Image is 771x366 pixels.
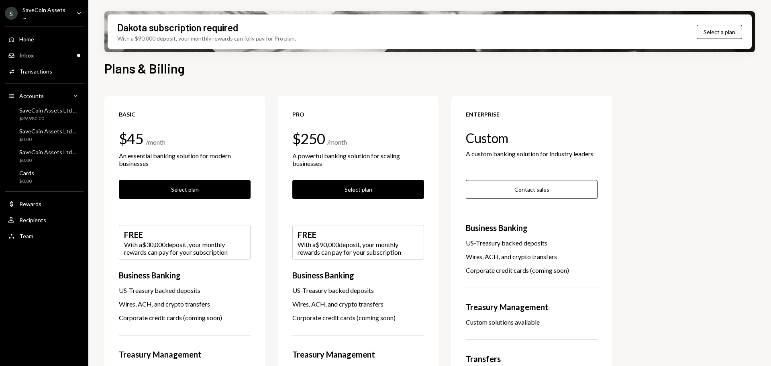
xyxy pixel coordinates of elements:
div: SaveCoin Assets ... [22,6,70,20]
a: Inbox [5,48,84,62]
h1: Plans & Billing [104,60,185,76]
div: Business Banking [119,269,251,281]
a: Home [5,32,84,46]
div: / month [327,138,347,147]
div: SaveCoin Assets Ltd ... [19,149,77,155]
div: Business Banking [292,269,424,281]
button: Select plan [292,180,424,199]
div: Basic [119,110,251,118]
a: SaveCoin Assets Ltd ...$0.00 [5,125,84,145]
div: $39,980.00 [19,115,77,122]
div: Enterprise [466,110,598,118]
div: $250 [292,131,325,147]
div: US-Treasury backed deposits [292,286,424,295]
div: $45 [119,131,143,147]
div: SaveCoin Assets Ltd ... [19,128,77,135]
div: With a $30,000 deposit, your monthly rewards can pay for your subscription [124,241,245,256]
div: SaveCoin Assets Ltd ... [19,107,77,114]
div: A custom banking solution for industry leaders [466,150,598,157]
div: Corporate credit cards (coming soon) [292,313,424,322]
div: Inbox [19,52,34,59]
a: Recipients [5,213,84,227]
div: Wires, ACH, and crypto transfers [292,300,424,309]
div: Treasury Management [119,348,251,360]
a: Team [5,229,84,243]
div: $0.00 [19,178,34,185]
div: Treasury Management [466,301,598,313]
a: SaveCoin Assets Ltd ...$0.00 [5,146,84,166]
div: Corporate credit cards (coming soon) [119,313,251,322]
div: Home [19,36,34,43]
div: FREE [124,229,245,241]
div: With a $90,000 deposit, your monthly rewards can pay for your subscription [298,241,419,256]
div: Cards [19,170,34,176]
button: Select plan [119,180,251,199]
div: Accounts [19,92,44,99]
div: Rewards [19,200,41,207]
div: Treasury Management [292,348,424,360]
div: Transactions [19,68,52,75]
div: Transfers [466,353,598,365]
div: Dakota subscription required [117,21,238,34]
a: Cards$0.00 [5,167,84,186]
div: Custom [466,131,598,145]
div: Corporate credit cards (coming soon) [466,266,598,275]
div: Business Banking [466,222,598,234]
div: Recipients [19,217,46,223]
div: $0.00 [19,157,77,164]
div: S [5,7,18,20]
div: / month [146,138,165,147]
div: With a $90,000 deposit, your monthly rewards can fully pay for Pro plan. [117,34,296,43]
a: Rewards [5,196,84,211]
a: Accounts [5,88,84,103]
div: US-Treasury backed deposits [466,239,598,247]
button: Contact sales [466,180,598,199]
div: A powerful banking solution for scaling businesses [292,152,424,167]
a: SaveCoin Assets Ltd ...$39,980.00 [5,104,84,124]
a: Transactions [5,64,84,78]
div: An essential banking solution for modern businesses [119,152,251,167]
div: FREE [298,229,419,241]
div: Pro [292,110,424,118]
div: $0.00 [19,136,77,143]
div: Custom solutions available [466,318,598,327]
div: Team [19,233,33,239]
div: Wires, ACH, and crypto transfers [466,252,598,261]
div: US-Treasury backed deposits [119,286,251,295]
div: Wires, ACH, and crypto transfers [119,300,251,309]
button: Select a plan [697,25,742,39]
